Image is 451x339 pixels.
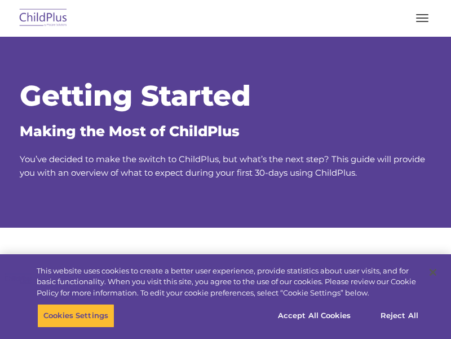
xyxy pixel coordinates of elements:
img: ChildPlus by Procare Solutions [17,5,70,32]
button: Reject All [364,304,435,328]
div: This website uses cookies to create a better user experience, provide statistics about user visit... [37,266,419,299]
span: Making the Most of ChildPlus [20,123,240,140]
span: You’ve decided to make the switch to ChildPlus, but what’s the next step? This guide will provide... [20,154,425,178]
button: Close [421,260,445,285]
button: Cookies Settings [37,304,114,328]
span: Getting Started [20,79,251,113]
button: Accept All Cookies [272,304,357,328]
